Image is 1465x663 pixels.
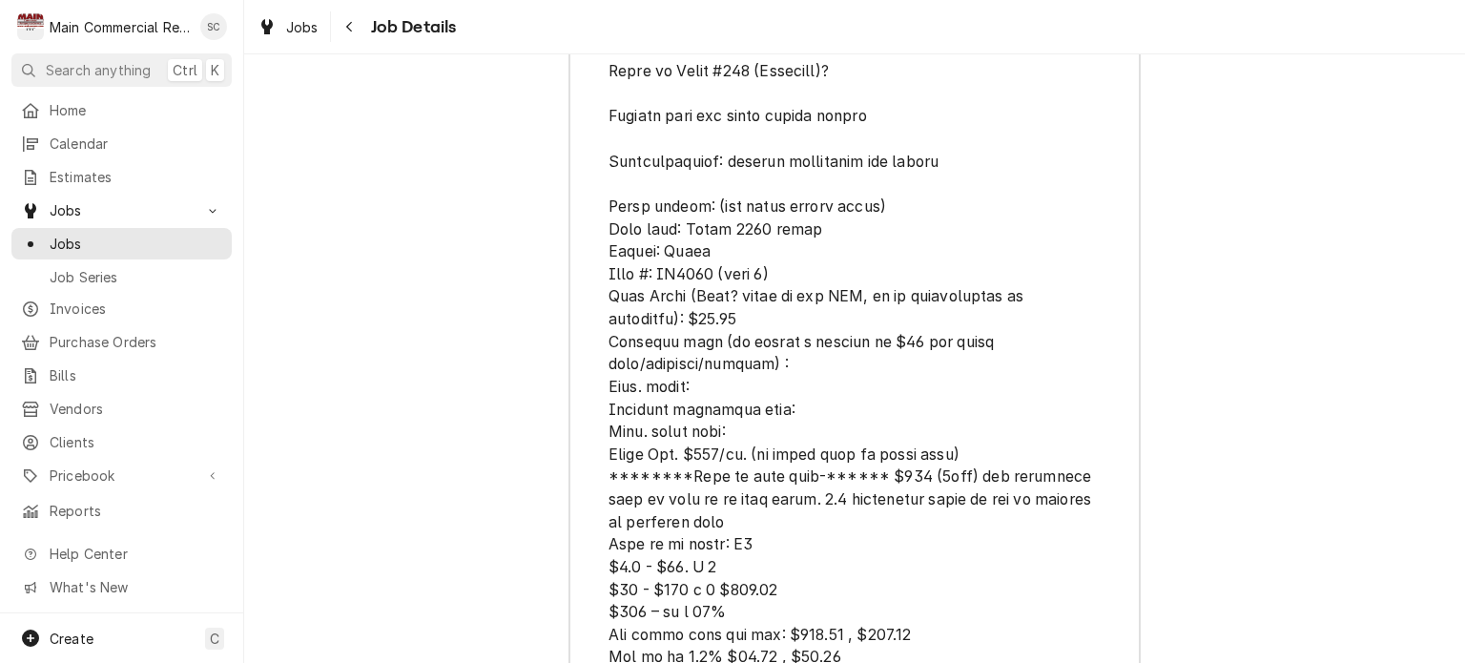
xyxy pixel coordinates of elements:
[50,432,222,452] span: Clients
[17,13,44,40] div: Main Commercial Refrigeration Service's Avatar
[50,332,222,352] span: Purchase Orders
[11,161,232,193] a: Estimates
[50,167,222,187] span: Estimates
[11,53,232,87] button: Search anythingCtrlK
[50,267,222,287] span: Job Series
[365,14,457,40] span: Job Details
[50,134,222,154] span: Calendar
[210,629,219,649] span: C
[50,299,222,319] span: Invoices
[200,13,227,40] div: SC
[11,128,232,159] a: Calendar
[335,11,365,42] button: Navigate back
[50,577,220,597] span: What's New
[50,466,194,486] span: Pricebook
[11,495,232,527] a: Reports
[11,293,232,324] a: Invoices
[50,100,222,120] span: Home
[11,571,232,603] a: Go to What's New
[173,60,197,80] span: Ctrl
[50,399,222,419] span: Vendors
[50,17,190,37] div: Main Commercial Refrigeration Service
[11,393,232,425] a: Vendors
[46,60,151,80] span: Search anything
[11,228,232,259] a: Jobs
[11,326,232,358] a: Purchase Orders
[50,365,222,385] span: Bills
[11,94,232,126] a: Home
[250,11,326,43] a: Jobs
[50,544,220,564] span: Help Center
[11,426,232,458] a: Clients
[17,13,44,40] div: M
[11,538,232,570] a: Go to Help Center
[50,631,93,647] span: Create
[286,17,319,37] span: Jobs
[11,261,232,293] a: Job Series
[200,13,227,40] div: Sharon Campbell's Avatar
[11,360,232,391] a: Bills
[211,60,219,80] span: K
[50,501,222,521] span: Reports
[11,195,232,226] a: Go to Jobs
[50,200,194,220] span: Jobs
[11,460,232,491] a: Go to Pricebook
[50,234,222,254] span: Jobs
